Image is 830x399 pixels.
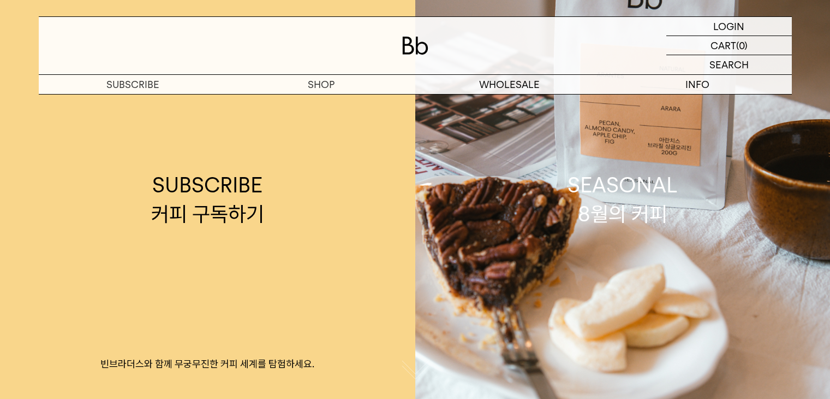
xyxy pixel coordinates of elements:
p: WHOLESALE [415,75,604,94]
img: 로고 [402,37,428,55]
div: SUBSCRIBE 커피 구독하기 [151,171,264,228]
a: CART (0) [666,36,792,55]
p: LOGIN [713,17,744,36]
p: (0) [736,36,748,55]
p: INFO [604,75,792,94]
p: SEARCH [709,55,749,74]
a: LOGIN [666,17,792,36]
p: CART [710,36,736,55]
a: SHOP [227,75,415,94]
div: SEASONAL 8월의 커피 [568,171,678,228]
a: SUBSCRIBE [39,75,227,94]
